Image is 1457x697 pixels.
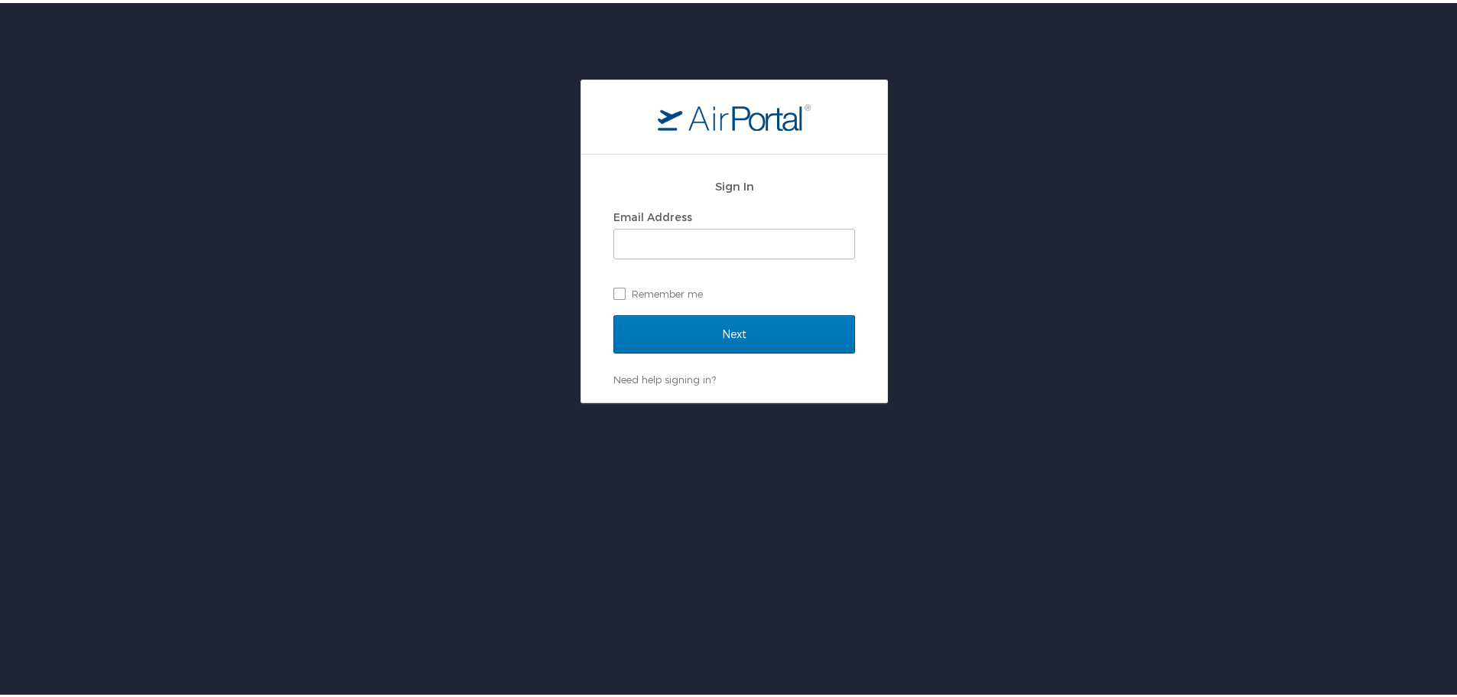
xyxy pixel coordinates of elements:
label: Email Address [613,207,692,220]
input: Next [613,312,855,350]
label: Remember me [613,279,855,302]
img: logo [658,100,811,128]
a: Need help signing in? [613,370,716,383]
h2: Sign In [613,174,855,192]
